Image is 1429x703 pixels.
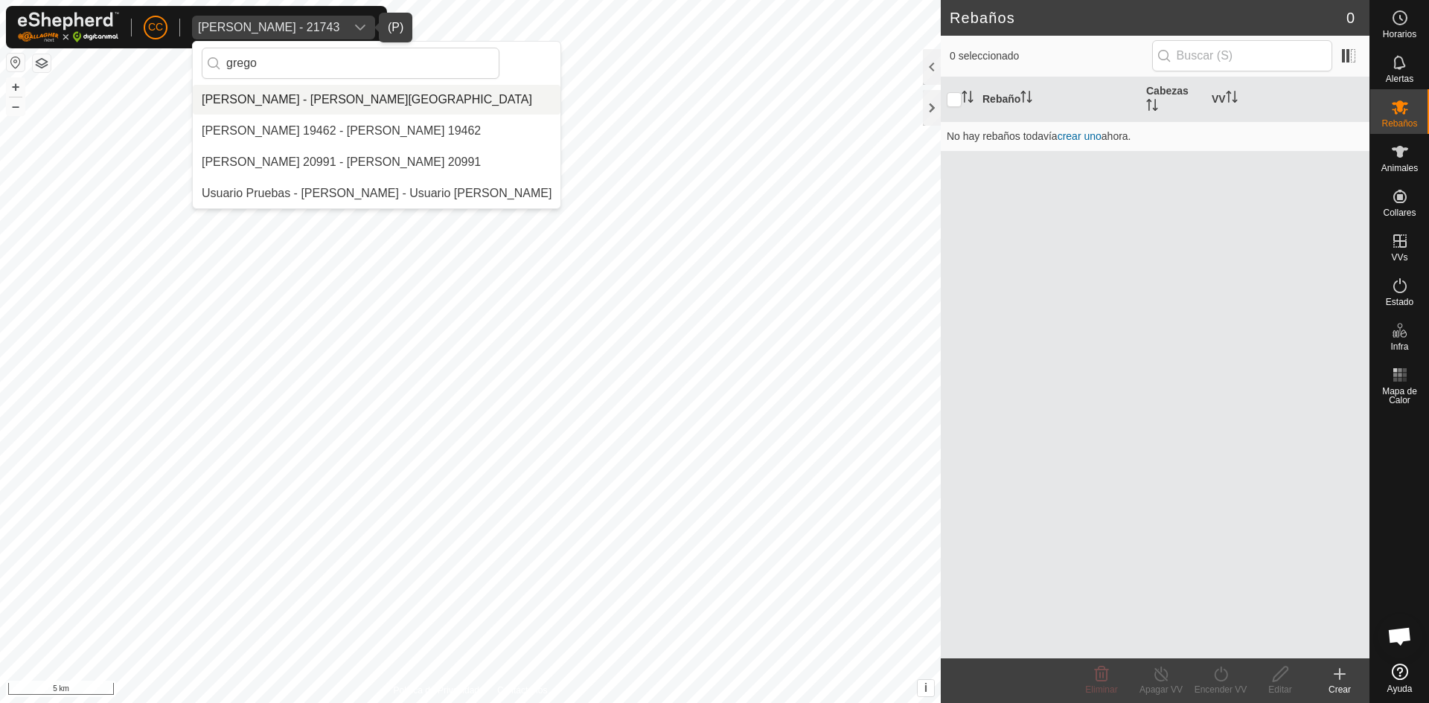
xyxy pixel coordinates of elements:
[1152,40,1332,71] input: Buscar (S)
[1131,683,1191,696] div: Apagar VV
[918,680,934,696] button: i
[497,684,547,697] a: Contáctenos
[1085,684,1117,695] span: Eliminar
[1381,119,1417,128] span: Rebaños
[1390,342,1408,351] span: Infra
[202,91,532,109] div: [PERSON_NAME] - [PERSON_NAME][GEOGRAPHIC_DATA]
[33,54,51,72] button: Capas del Mapa
[394,684,479,697] a: Política de Privacidad
[193,85,560,208] ul: Option List
[950,48,1152,64] span: 0 seleccionado
[7,78,25,96] button: +
[1191,683,1250,696] div: Encender VV
[1206,77,1369,122] th: VV
[1146,101,1158,113] p-sorticon: Activar para ordenar
[1250,683,1310,696] div: Editar
[1058,130,1102,142] a: crear uno
[18,12,119,42] img: Logo Gallagher
[1387,684,1413,693] span: Ayuda
[148,19,163,35] span: CC
[1374,387,1425,405] span: Mapa de Calor
[202,184,552,202] div: Usuario Pruebas - [PERSON_NAME] - Usuario [PERSON_NAME]
[202,122,481,140] div: [PERSON_NAME] 19462 - [PERSON_NAME] 19462
[1370,658,1429,699] a: Ayuda
[198,22,339,33] div: [PERSON_NAME] - 21743
[202,153,481,171] div: [PERSON_NAME] 20991 - [PERSON_NAME] 20991
[345,16,375,39] div: dropdown trigger
[192,16,345,39] span: Laura Lopez Parro - 21743
[193,85,560,115] li: Alarcia Monja Farm
[193,116,560,146] li: GREGORIO HERNANDEZ BLAZQUEZ 19462
[924,681,927,694] span: i
[7,97,25,115] button: –
[1383,30,1416,39] span: Horarios
[962,93,974,105] p-sorticon: Activar para ordenar
[1378,614,1422,658] div: Chat abierto
[941,121,1369,151] td: No hay rebaños todavía ahora.
[202,48,499,79] input: Buscar por región, país, empresa o propiedad
[7,54,25,71] button: Restablecer Mapa
[976,77,1140,122] th: Rebaño
[1383,208,1416,217] span: Collares
[1020,93,1032,105] p-sorticon: Activar para ordenar
[1391,253,1407,262] span: VVs
[950,9,1346,27] h2: Rebaños
[1386,298,1413,306] span: Estado
[1226,93,1238,105] p-sorticon: Activar para ordenar
[193,147,560,177] li: GREGORIO MIGUEL GASPAR TORROBA 20991
[193,179,560,208] li: Usuario Pruebas - Gregorio Alarcia
[1310,683,1369,696] div: Crear
[1346,7,1355,29] span: 0
[1140,77,1206,122] th: Cabezas
[1381,164,1418,173] span: Animales
[1386,74,1413,83] span: Alertas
